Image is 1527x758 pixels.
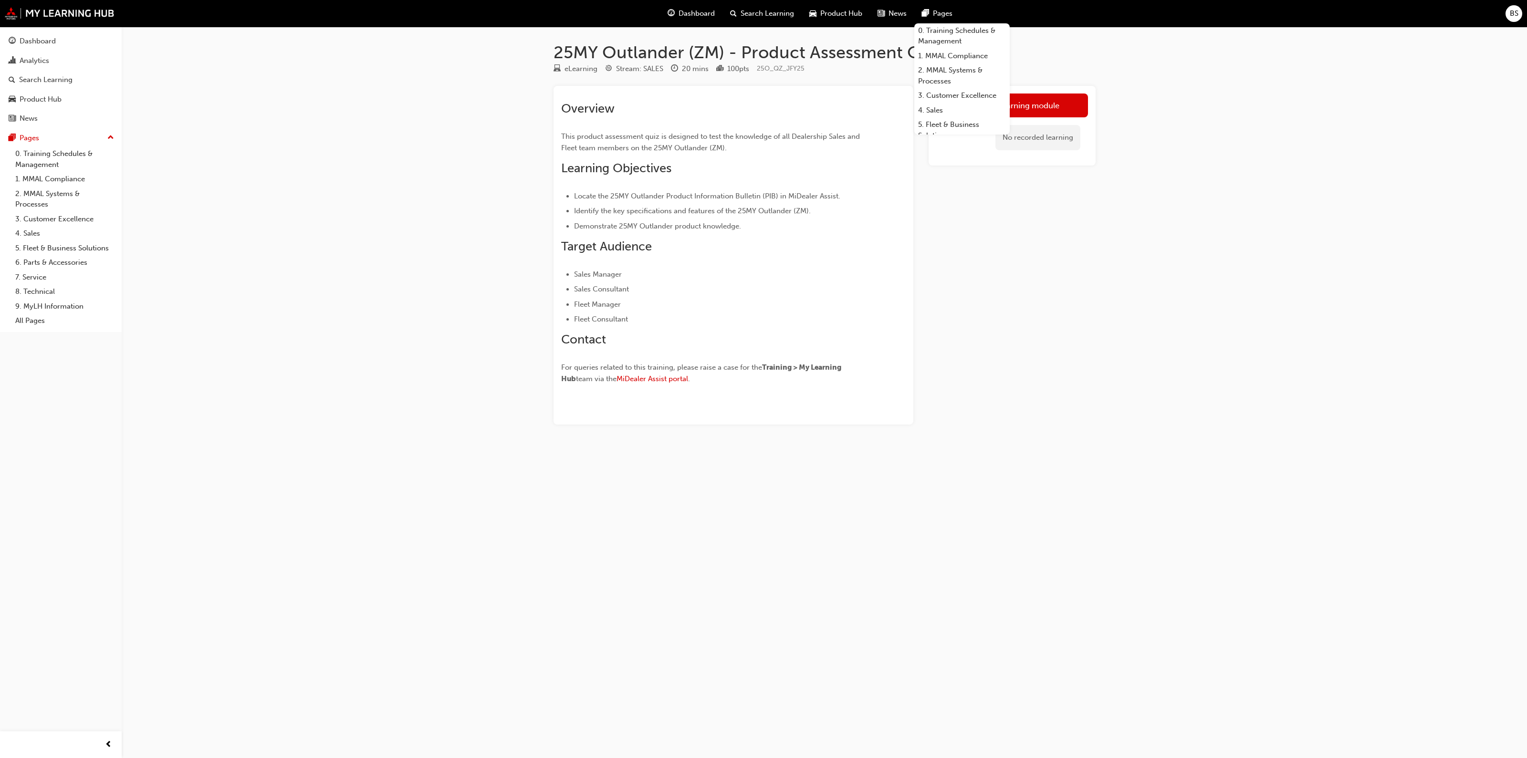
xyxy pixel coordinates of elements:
[722,4,802,23] a: search-iconSearch Learning
[716,63,749,75] div: Points
[11,212,118,227] a: 3. Customer Excellence
[561,132,862,152] span: This product assessment quiz is designed to test the knowledge of all Dealership Sales and Fleet ...
[933,8,952,19] span: Pages
[688,374,690,383] span: .
[574,192,840,200] span: Locate the 25MY Outlander Product Information Bulletin (PIB) in MiDealer Assist.
[5,7,115,20] img: mmal
[889,8,907,19] span: News
[4,52,118,70] a: Analytics
[820,8,862,19] span: Product Hub
[914,63,1010,88] a: 2. MMAL Systems & Processes
[554,63,597,75] div: Type
[4,71,118,89] a: Search Learning
[605,65,612,73] span: target-icon
[107,132,114,144] span: up-icon
[4,110,118,127] a: News
[554,42,1096,63] h1: 25MY Outlander (ZM) - Product Assessment Quiz
[936,93,1088,117] a: Launch eLearning module
[914,88,1010,103] a: 3. Customer Excellence
[561,332,606,347] span: Contact
[20,55,49,66] div: Analytics
[878,8,885,20] span: news-icon
[105,739,112,751] span: prev-icon
[809,8,816,20] span: car-icon
[20,133,39,144] div: Pages
[668,8,675,20] span: guage-icon
[4,129,118,147] button: Pages
[20,94,62,105] div: Product Hub
[914,23,1010,49] a: 0. Training Schedules & Management
[9,95,16,104] span: car-icon
[1510,8,1518,19] span: BS
[574,222,741,230] span: Demonstrate 25MY Outlander product knowledge.
[561,161,671,176] span: Learning Objectives
[9,37,16,46] span: guage-icon
[660,4,722,23] a: guage-iconDashboard
[11,270,118,285] a: 7. Service
[11,241,118,256] a: 5. Fleet & Business Solutions
[11,299,118,314] a: 9. MyLH Information
[9,76,15,84] span: search-icon
[565,63,597,74] div: eLearning
[574,300,621,309] span: Fleet Manager
[995,125,1080,150] div: No recorded learning
[1506,5,1522,22] button: BS
[757,64,805,73] span: Learning resource code
[741,8,794,19] span: Search Learning
[20,36,56,47] div: Dashboard
[574,270,622,279] span: Sales Manager
[671,65,678,73] span: clock-icon
[11,172,118,187] a: 1. MMAL Compliance
[574,285,629,293] span: Sales Consultant
[914,117,1010,143] a: 5. Fleet & Business Solutions
[9,57,16,65] span: chart-icon
[574,207,811,215] span: Identify the key specifications and features of the 25MY Outlander (ZM).
[682,63,709,74] div: 20 mins
[11,146,118,172] a: 0. Training Schedules & Management
[679,8,715,19] span: Dashboard
[19,74,73,85] div: Search Learning
[605,63,663,75] div: Stream
[4,32,118,50] a: Dashboard
[11,255,118,270] a: 6. Parts & Accessories
[671,63,709,75] div: Duration
[802,4,870,23] a: car-iconProduct Hub
[20,113,38,124] div: News
[914,49,1010,63] a: 1. MMAL Compliance
[11,226,118,241] a: 4. Sales
[4,91,118,108] a: Product Hub
[617,374,688,383] a: MiDealer Assist portal
[616,63,663,74] div: Stream: SALES
[11,187,118,212] a: 2. MMAL Systems & Processes
[727,63,749,74] div: 100 pts
[716,65,723,73] span: podium-icon
[730,8,737,20] span: search-icon
[561,101,615,116] span: Overview
[574,315,628,323] span: Fleet Consultant
[11,284,118,299] a: 8. Technical
[561,363,762,372] span: For queries related to this training, please raise a case for the
[4,31,118,129] button: DashboardAnalyticsSearch LearningProduct HubNews
[914,103,1010,118] a: 4. Sales
[870,4,914,23] a: news-iconNews
[9,134,16,143] span: pages-icon
[576,374,617,383] span: team via the
[554,65,561,73] span: learningResourceType_ELEARNING-icon
[561,239,652,254] span: Target Audience
[922,8,929,20] span: pages-icon
[11,313,118,328] a: All Pages
[9,114,16,123] span: news-icon
[914,4,960,23] a: pages-iconPages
